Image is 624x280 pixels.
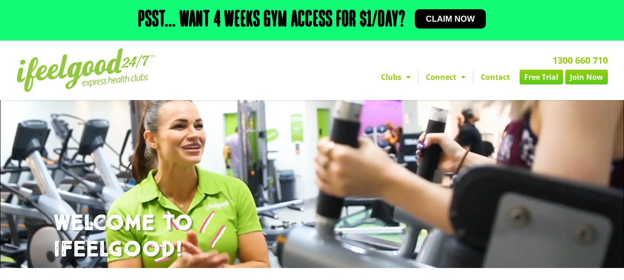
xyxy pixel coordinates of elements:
a: Claim now [415,9,486,29]
h1: WELCOME TO IFEELGOOD! [54,210,571,263]
a: Contact [473,70,517,84]
a: Join Now [565,70,608,84]
a: Free Trial [520,70,563,84]
nav: Menu [227,70,608,84]
span: Claim now [426,15,475,23]
a: Connect [418,70,473,84]
a: Clubs [374,70,418,84]
a: 1300 660 710 [552,54,608,66]
h2: Psst... Want 4 weeks gym access for $1/day? [138,9,406,31]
